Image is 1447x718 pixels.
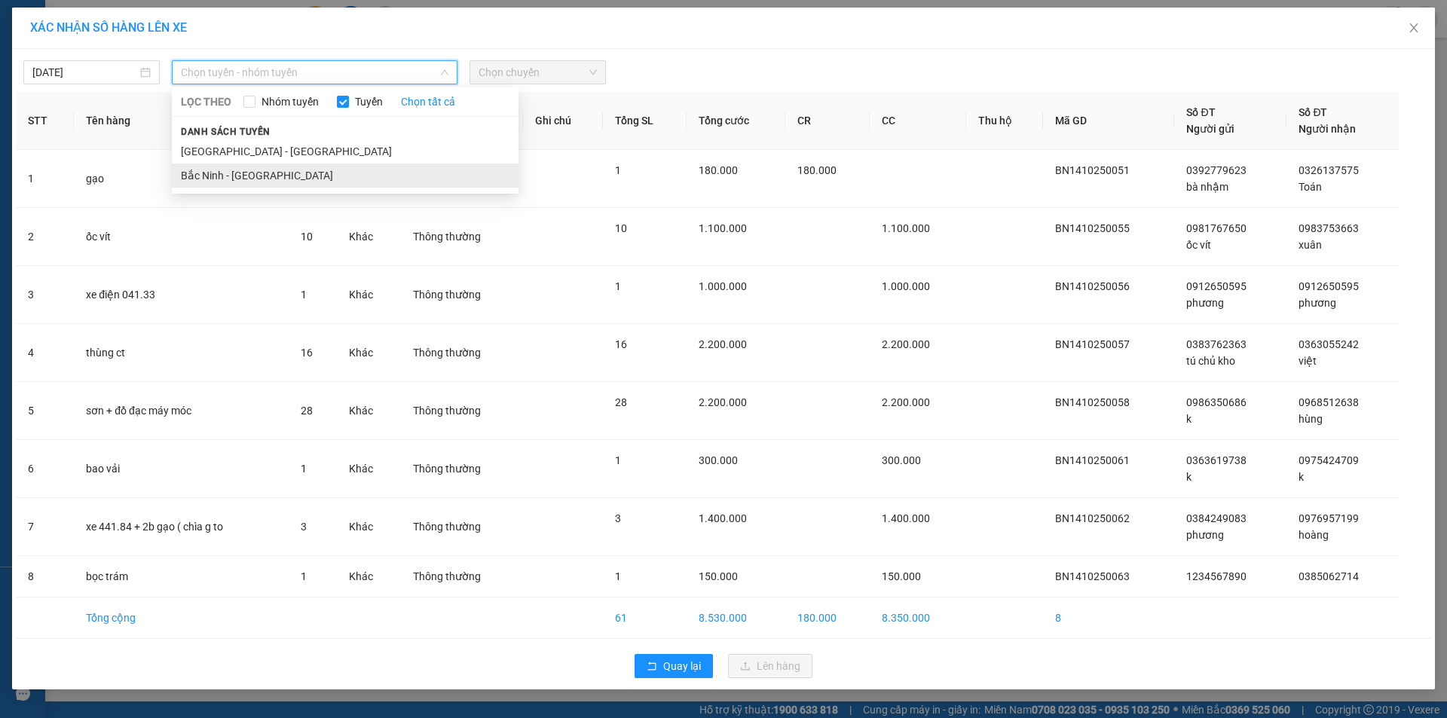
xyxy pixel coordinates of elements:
span: BN1410250058 [1055,396,1130,408]
span: 2.200.000 [882,396,930,408]
td: xe điện 041.33 [74,266,289,324]
span: 2.200.000 [882,338,930,350]
span: 0384249083 [1186,512,1247,524]
td: 7 [16,498,74,556]
td: Khác [337,498,401,556]
th: Ghi chú [523,92,603,150]
th: Tổng SL [603,92,686,150]
td: Khác [337,440,401,498]
span: k [1186,471,1192,483]
td: 8 [1043,597,1174,639]
span: 1.400.000 [882,512,930,524]
span: 0986350686 [1186,396,1247,408]
span: 10 [615,222,627,234]
span: 1 [615,280,621,292]
span: phương [1186,297,1224,309]
span: Toán [1299,181,1322,193]
span: Danh sách tuyến [172,125,280,139]
td: xe 441.84 + 2b gạo ( chìa g to [74,498,289,556]
td: 2 [16,208,74,266]
td: Khác [337,324,401,382]
li: [GEOGRAPHIC_DATA] - [GEOGRAPHIC_DATA] [172,139,519,163]
span: 1.000.000 [699,280,747,292]
td: 1 [16,150,74,208]
span: phương [1186,529,1224,541]
span: LỌC THEO [181,93,231,110]
td: Thông thường [401,440,523,498]
span: hoàng [1299,529,1329,541]
span: 0912650595 [1299,280,1359,292]
span: 300.000 [699,454,738,466]
td: Thông thường [401,324,523,382]
th: Mã GD [1043,92,1174,150]
span: XÁC NHẬN SỐ HÀNG LÊN XE [30,20,187,35]
td: Khác [337,556,401,597]
span: BN1410250057 [1055,338,1130,350]
span: 2.200.000 [699,396,747,408]
span: 3 [615,512,621,524]
span: k [1299,471,1304,483]
span: 16 [615,338,627,350]
th: Tên hàng [74,92,289,150]
li: Bắc Ninh - [GEOGRAPHIC_DATA] [172,163,519,188]
span: Nhóm tuyến [255,93,325,110]
span: 1 [301,289,307,301]
span: 0326137575 [1299,164,1359,176]
span: 300.000 [882,454,921,466]
th: STT [16,92,74,150]
span: close [1408,22,1420,34]
td: Thông thường [401,208,523,266]
span: Số ĐT [1186,106,1215,118]
th: Thu hộ [966,92,1043,150]
td: 5 [16,382,74,440]
span: bà nhậm [1186,181,1228,193]
span: 180.000 [699,164,738,176]
span: việt [1299,355,1317,367]
td: sơn + đồ đạc máy móc [74,382,289,440]
span: 28 [615,396,627,408]
span: 1.000.000 [882,280,930,292]
span: BN1410250051 [1055,164,1130,176]
span: 1 [301,570,307,582]
span: 180.000 [797,164,837,176]
td: gạo [74,150,289,208]
td: Thông thường [401,556,523,597]
td: Tổng cộng [74,597,289,639]
td: 8 [16,556,74,597]
th: CC [870,92,966,150]
span: 0363619738 [1186,454,1247,466]
span: 0976957199 [1299,512,1359,524]
span: 1 [301,463,307,475]
span: k [1186,413,1192,425]
span: 0363055242 [1299,338,1359,350]
td: 8.350.000 [870,597,966,639]
button: rollbackQuay lại [635,654,713,678]
span: phương [1299,297,1336,309]
span: 0975424709 [1299,454,1359,466]
td: Khác [337,208,401,266]
th: Tổng cước [687,92,786,150]
td: 3 [16,266,74,324]
span: 1 [615,570,621,582]
span: xuân [1299,239,1322,251]
td: 4 [16,324,74,382]
td: Khác [337,382,401,440]
td: ốc vít [74,208,289,266]
span: 1 [615,454,621,466]
td: thùng ct [74,324,289,382]
span: 150.000 [882,570,921,582]
span: BN1410250063 [1055,570,1130,582]
span: 0981767650 [1186,222,1247,234]
span: 16 [301,347,313,359]
span: down [440,68,449,77]
button: uploadLên hàng [728,654,812,678]
span: BN1410250055 [1055,222,1130,234]
span: 0385062714 [1299,570,1359,582]
span: 1.100.000 [699,222,747,234]
span: tú chủ kho [1186,355,1235,367]
span: 3 [301,521,307,533]
button: Close [1393,8,1435,50]
span: 28 [301,405,313,417]
span: 0968512638 [1299,396,1359,408]
span: BN1410250056 [1055,280,1130,292]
